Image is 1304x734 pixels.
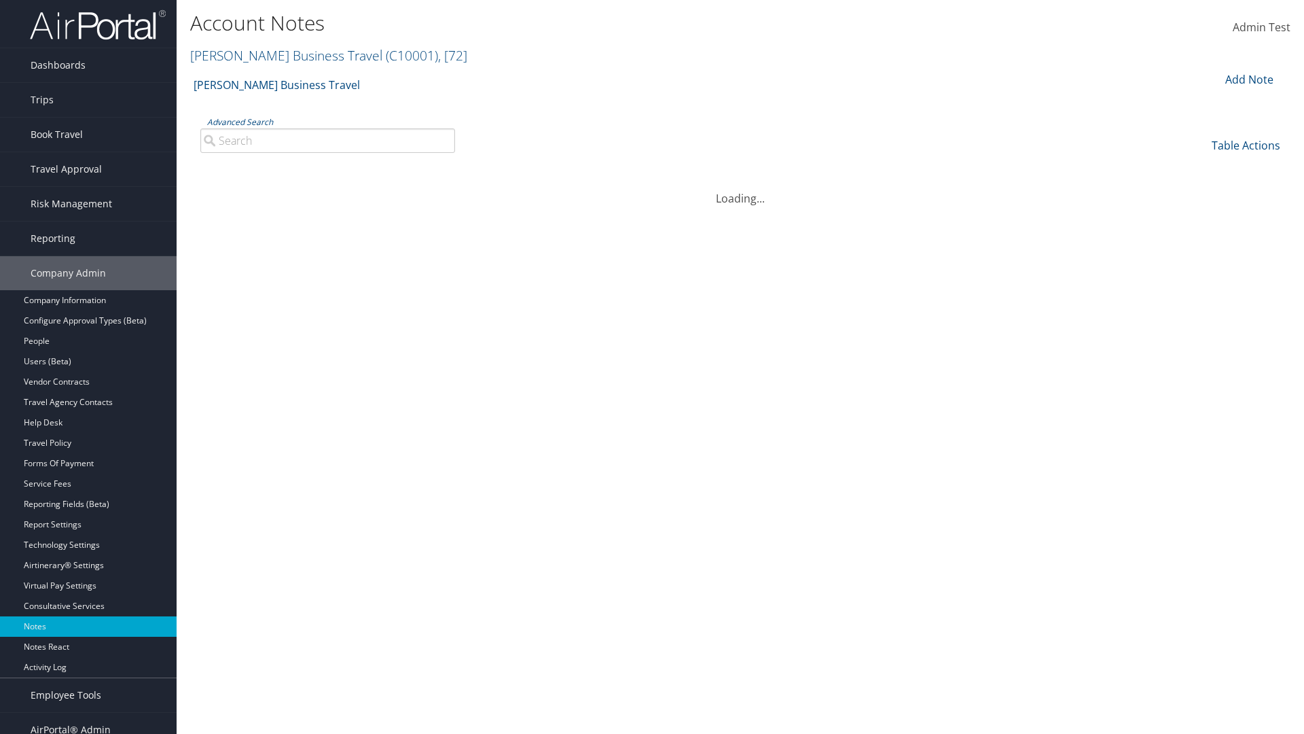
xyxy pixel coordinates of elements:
h1: Account Notes [190,9,924,37]
a: Admin Test [1233,7,1290,49]
span: Employee Tools [31,678,101,712]
span: ( C10001 ) [386,46,438,65]
span: Travel Approval [31,152,102,186]
span: Dashboards [31,48,86,82]
img: airportal-logo.png [30,9,166,41]
span: Reporting [31,222,75,256]
div: Add Note [1216,71,1280,88]
span: Admin Test [1233,20,1290,35]
input: Advanced Search [200,128,455,153]
div: Loading... [190,174,1290,207]
span: Book Travel [31,118,83,152]
span: Company Admin [31,256,106,290]
span: Risk Management [31,187,112,221]
a: Advanced Search [207,116,273,128]
span: Trips [31,83,54,117]
a: [PERSON_NAME] Business Travel [194,71,360,99]
a: Table Actions [1212,138,1280,153]
a: [PERSON_NAME] Business Travel [190,46,467,65]
span: , [ 72 ] [438,46,467,65]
